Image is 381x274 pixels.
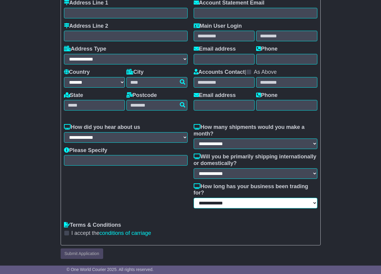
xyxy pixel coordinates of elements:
label: Email address [194,46,236,52]
label: Phone [256,46,278,52]
span: © One World Courier 2025. All rights reserved. [67,267,154,272]
label: Terms & Conditions [64,222,121,229]
div: | [194,69,317,77]
label: Country [64,69,90,76]
label: How did you hear about us [64,124,140,131]
button: Submit Application [61,248,103,259]
label: I accept the [71,230,151,237]
label: Address Line 2 [64,23,108,30]
label: Accounts Contact [194,69,245,76]
label: Phone [256,92,278,99]
label: Address Type [64,46,106,52]
label: How long has your business been trading for? [194,183,317,196]
label: How many shipments would you make a month? [194,124,317,137]
label: Please Specify [64,147,107,154]
label: Main User Login [194,23,242,30]
label: Email address [194,92,236,99]
label: Will you be primarily shipping internationally or domestically? [194,154,317,167]
a: conditions of carriage [100,230,151,236]
label: As Above [254,69,277,76]
label: Postcode [126,92,157,99]
label: City [126,69,144,76]
label: State [64,92,83,99]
